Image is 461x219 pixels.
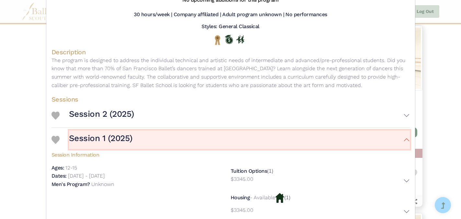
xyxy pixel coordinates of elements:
h5: Adult program unknown | [222,11,284,18]
h5: Ages: [52,165,64,171]
img: In Person [236,35,244,44]
h5: Tuition Options [231,168,267,174]
h5: Men's Program? [52,181,90,187]
h3: Session 1 (2025) [69,133,133,144]
h5: Session Information [52,149,410,159]
p: $3345.00 [231,175,253,183]
button: Session 2 (2025) [69,106,410,125]
button: $3345.00 [231,206,410,218]
button: $3345.00 [231,175,410,187]
img: Heart [52,136,60,144]
img: Offers Scholarship [225,35,233,44]
h5: Dates: [52,173,67,179]
button: Session 1 (2025) [69,130,410,149]
img: Housing Available [275,193,284,203]
p: $3345.00 [231,206,253,214]
h3: Session 2 (2025) [69,109,134,120]
h5: Company affiliated | [174,11,221,18]
p: The program is designed to address the individual technical and artistic needs of intermediate an... [52,56,410,89]
h4: Description [52,48,410,56]
p: - Available [250,194,275,201]
img: National [213,35,222,45]
p: 12-15 [65,165,77,171]
h5: Styles: General Classical [202,23,259,30]
div: (1) [231,190,410,218]
p: [DATE] - [DATE] [68,173,105,179]
h5: 30 hours/week | [134,11,172,18]
h4: Sessions [52,95,410,104]
p: Unknown [91,181,114,187]
div: (1) [231,164,410,190]
img: Heart [52,112,60,120]
h5: Housing [231,194,250,201]
h5: No performances [285,11,327,18]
